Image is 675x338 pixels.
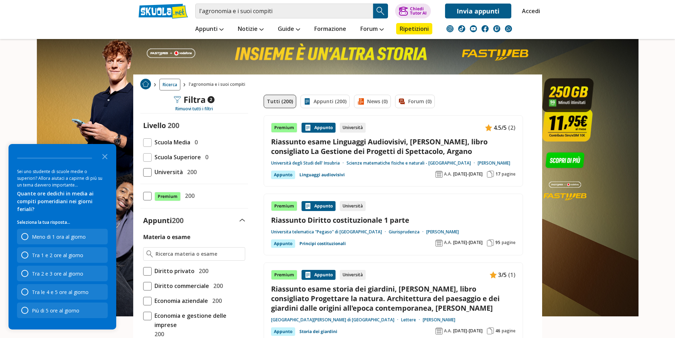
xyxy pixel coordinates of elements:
[302,123,336,133] div: Appunto
[32,233,86,240] div: Meno di 1 ora al giorno
[152,266,195,276] span: Diritto privato
[17,190,108,213] div: Quante ore dedichi in media ai compiti pomeridiani nei giorni feriali?
[490,271,497,278] img: Appunti contenuto
[396,23,432,34] a: Ripetizioni
[271,137,516,156] a: Riassunto esame Linguaggi Audiovisivi, [PERSON_NAME], libro consigliato La Gestione dei Progetti ...
[240,219,245,222] img: Apri e chiudi sezione
[444,240,452,245] span: A.A.
[32,252,83,259] div: Tra 1 e 2 ore al giorno
[143,121,166,130] label: Livello
[17,229,108,244] div: Meno di 1 ora al giorno
[146,250,153,257] img: Ricerca materia o esame
[195,4,373,18] input: Cerca appunti, riassunti o versioni
[495,171,500,177] span: 17
[140,79,151,89] img: Home
[435,171,443,178] img: Anno accademico
[435,327,443,334] img: Anno accademico
[207,96,214,103] span: 2
[174,96,181,103] img: Filtra filtri mobile
[276,23,302,36] a: Guide
[271,171,295,179] div: Appunto
[302,270,336,280] div: Appunto
[487,239,494,246] img: Pagine
[453,171,483,177] span: [DATE]-[DATE]
[17,168,108,188] div: Sei uno studente di scuole medie o superiori? Allora aiutaci a capirne di più su un tema davvero ...
[445,4,511,18] a: Invia appunti
[304,124,311,131] img: Appunti contenuto
[17,219,108,226] p: Seleziona la tua risposta...
[17,247,108,263] div: Tra 1 e 2 ore al giorno
[184,167,197,177] span: 200
[498,270,507,279] span: 3/5
[271,284,516,313] a: Riassunto esame storia dei giardini, [PERSON_NAME], libro consigliato Progettare la natura. Archi...
[159,79,180,90] a: Ricerca
[152,167,183,177] span: Università
[522,4,537,18] a: Accedi
[470,25,477,32] img: youtube
[32,270,83,277] div: Tra 2 e 3 ore al giorno
[271,317,401,323] a: [GEOGRAPHIC_DATA][PERSON_NAME] di [GEOGRAPHIC_DATA]
[299,239,346,248] a: Principi costituzionali
[304,203,311,210] img: Appunti contenuto
[202,153,208,162] span: 0
[347,160,478,166] a: Scienze matematiche fisiche e naturali - [GEOGRAPHIC_DATA]
[508,270,516,279] span: (1)
[313,23,348,36] a: Formazione
[17,284,108,300] div: Tra le 4 e 5 ore al giorno
[359,23,386,36] a: Forum
[271,123,297,133] div: Premium
[196,266,208,276] span: 200
[304,98,311,105] img: Appunti filtro contenuto
[299,171,345,179] a: Linguaggi audiovisivi
[410,7,427,15] div: Chiedi Tutor AI
[193,23,225,36] a: Appunti
[453,240,483,245] span: [DATE]-[DATE]
[340,201,366,211] div: Università
[487,327,494,334] img: Pagine
[444,328,452,334] span: A.A.
[487,171,494,178] img: Pagine
[210,281,223,290] span: 200
[485,124,492,131] img: Appunti contenuto
[502,240,516,245] span: pagine
[508,123,516,132] span: (2)
[435,239,443,246] img: Anno accademico
[304,271,311,278] img: Appunti contenuto
[271,270,297,280] div: Premium
[9,144,116,329] div: Survey
[17,303,108,318] div: Più di 5 ore al giorno
[340,123,366,133] div: Università
[143,233,190,241] label: Materia o esame
[271,239,295,248] div: Appunto
[271,160,347,166] a: Università degli Studi dell' Insubria
[98,149,112,163] button: Close the survey
[271,229,389,235] a: Universita telematica "Pegaso" di [GEOGRAPHIC_DATA]
[493,25,500,32] img: twitch
[154,192,181,201] span: Premium
[174,95,214,105] div: Filtra
[444,171,452,177] span: A.A.
[494,123,507,132] span: 4.5/5
[271,327,295,336] div: Appunto
[140,79,151,90] a: Home
[168,121,179,130] span: 200
[340,270,366,280] div: Università
[302,201,336,211] div: Appunto
[458,25,465,32] img: tiktok
[152,296,208,305] span: Economia aziendale
[389,229,426,235] a: Giurisprudenza
[172,216,184,225] span: 200
[446,25,454,32] img: instagram
[236,23,265,36] a: Notizie
[156,250,242,257] input: Ricerca materia o esame
[395,4,431,18] button: ChiediTutor AI
[502,171,516,177] span: pagine
[32,307,79,314] div: Più di 5 ore al giorno
[271,201,297,211] div: Premium
[192,138,198,147] span: 0
[453,328,483,334] span: [DATE]-[DATE]
[271,215,516,225] a: Riassunto Diritto costituzionale 1 parte
[189,79,248,90] span: l'agronomia e i suoi compiti
[373,4,388,18] button: Search Button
